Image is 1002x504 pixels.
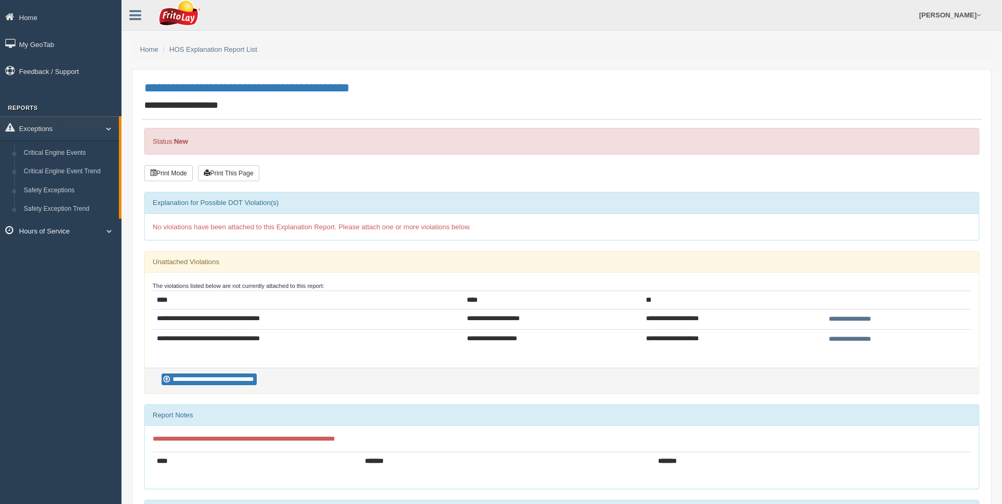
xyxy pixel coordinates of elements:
strong: New [174,137,188,145]
a: Home [140,45,158,53]
div: Unattached Violations [145,251,979,273]
div: Explanation for Possible DOT Violation(s) [145,192,979,213]
button: Print This Page [198,165,259,181]
div: Status: [144,128,979,155]
div: Report Notes [145,405,979,426]
small: The violations listed below are not currently attached to this report: [153,283,324,289]
button: Print Mode [144,165,193,181]
a: Safety Exception Trend [19,200,119,219]
span: No violations have been attached to this Explanation Report. Please attach one or more violations... [153,223,471,231]
a: HOS Explanation Report List [170,45,257,53]
a: Critical Engine Events [19,144,119,163]
a: Safety Exceptions [19,181,119,200]
a: Critical Engine Event Trend [19,162,119,181]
